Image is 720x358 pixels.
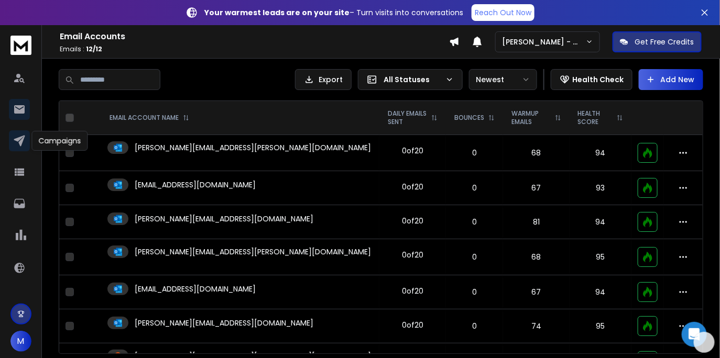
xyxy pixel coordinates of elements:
button: Health Check [551,69,632,90]
div: 0 of 20 [402,320,423,330]
p: [PERSON_NAME] - Skip Trace [502,37,586,47]
div: Domain Overview [40,62,94,69]
button: M [10,331,31,352]
button: Add New [639,69,703,90]
p: Health Check [572,74,624,85]
div: 0 of 20 [402,286,423,296]
p: 0 [452,183,497,193]
p: 0 [452,321,497,331]
td: 74 [503,309,570,343]
div: Domain: [URL] [27,27,74,36]
strong: Your warmest leads are on your site [204,7,350,18]
p: WARMUP EMAILS [511,109,551,126]
button: Newest [469,69,537,90]
div: 0 of 20 [402,146,423,156]
p: DAILY EMAILS SENT [388,109,427,126]
p: 0 [452,217,497,227]
div: Open Intercom Messenger [682,322,707,347]
p: [PERSON_NAME][EMAIL_ADDRESS][DOMAIN_NAME] [135,318,313,328]
img: logo_orange.svg [17,17,25,25]
p: [PERSON_NAME][EMAIL_ADDRESS][DOMAIN_NAME] [135,214,313,224]
td: 68 [503,135,570,171]
img: logo [10,36,31,55]
p: BOUNCES [454,114,484,122]
div: 0 of 20 [402,182,423,192]
p: 0 [452,287,497,297]
td: 93 [570,171,631,205]
p: Reach Out Now [475,7,531,18]
a: Reach Out Now [472,4,534,21]
p: Emails : [60,45,449,53]
td: 94 [570,275,631,309]
p: Get Free Credits [635,37,694,47]
p: [EMAIL_ADDRESS][DOMAIN_NAME] [135,180,256,190]
img: tab_keywords_by_traffic_grey.svg [104,61,113,69]
div: 0 of 20 [402,216,423,226]
td: 81 [503,205,570,239]
p: HEALTH SCORE [578,109,613,126]
td: 94 [570,135,631,171]
p: 0 [452,148,497,158]
td: 67 [503,275,570,309]
div: Keywords by Traffic [116,62,177,69]
p: [PERSON_NAME][EMAIL_ADDRESS][PERSON_NAME][DOMAIN_NAME] [135,247,371,257]
button: Get Free Credits [613,31,702,52]
p: [PERSON_NAME][EMAIL_ADDRESS][PERSON_NAME][DOMAIN_NAME] [135,142,371,153]
p: – Turn visits into conversations [204,7,463,18]
div: 0 of 20 [402,250,423,260]
img: tab_domain_overview_orange.svg [28,61,37,69]
span: 12 / 12 [86,44,102,53]
td: 67 [503,171,570,205]
h1: Email Accounts [60,30,449,43]
td: 95 [570,309,631,343]
div: Campaigns [31,131,88,151]
div: EMAIL ACCOUNT NAME [110,114,189,122]
p: All Statuses [384,74,441,85]
p: [EMAIL_ADDRESS][DOMAIN_NAME] [135,284,256,294]
div: v 4.0.25 [29,17,51,25]
img: website_grey.svg [17,27,25,36]
td: 95 [570,239,631,275]
td: 68 [503,239,570,275]
p: 0 [452,252,497,262]
button: Export [295,69,352,90]
td: 94 [570,205,631,239]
